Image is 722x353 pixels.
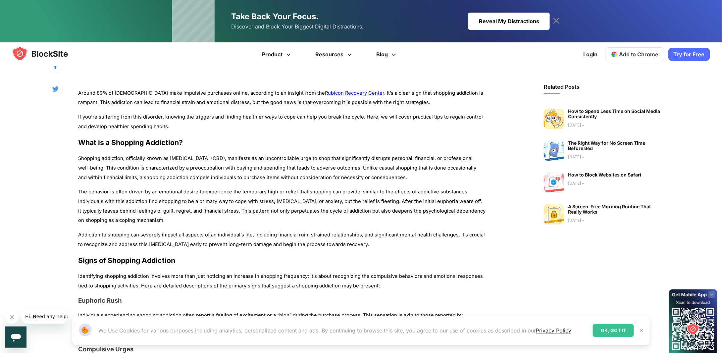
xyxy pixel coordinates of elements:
[231,12,319,21] span: Take Back Your Focus.
[304,42,365,66] a: Resources
[544,204,660,225] a: A Screen-Free Morning Routine That Really Works [DATE] •
[593,324,634,337] div: OK, GOT IT
[536,327,571,334] a: Privacy Policy
[639,328,645,333] img: Close
[98,327,571,334] p: We Use Cookies for various purposes including analytics, personalized content and ads. By continu...
[668,48,710,61] a: Try for Free
[544,109,660,129] a: How to Spend Less Time on Social Media Consistently [DATE] •
[619,51,659,58] span: Add to Chrome
[12,46,81,62] img: blocksite-icon.5d769676.svg
[78,137,486,148] h2: What is a Shopping Addiction?
[568,204,660,215] text: A Screen-Free Morning Routine That Really Works
[4,5,48,10] span: Hi. Need any help?
[544,140,660,161] a: The Right Way for No Screen Time Before Bed [DATE] •
[544,83,660,90] text: Related Posts
[78,255,486,266] h2: Signs of Shopping Addiction
[21,309,68,324] iframe: Message from company
[251,42,304,66] a: Product
[568,217,660,224] text: [DATE] •
[468,13,550,30] div: Reveal My Distractions
[78,230,486,249] p: Addiction to shopping can severely impact all aspects of an individual’s life, including financia...
[568,109,660,119] text: How to Spend Less Time on Social Media Consistently
[605,47,664,61] a: Add to Chrome
[568,154,660,160] text: [DATE] •
[325,90,384,96] a: Rubicon Recovery Center
[568,180,641,187] text: [DATE] •
[78,88,486,108] p: Around 89% of [DEMOGRAPHIC_DATA] make impulsive purchases online, according to an insight from th...
[78,272,486,291] p: Identifying shopping addiction involves more than just noticing an increase in shopping frequency...
[568,172,641,177] text: How to Block Websites on Safari
[544,172,660,193] a: How to Block Websites on Safari [DATE] •
[568,122,660,128] text: [DATE] •
[78,187,486,225] p: The behavior is often driven by an emotional desire to experience the temporary high or relief th...
[231,22,364,31] span: Discover and Block Your Biggest Digital Distractions.
[568,140,660,151] text: The Right Way for No Screen Time Before Bed
[365,42,409,66] a: Blog
[78,154,486,182] p: Shopping addiction, officially known as [MEDICAL_DATA] (CBD), manifests as an uncontrollable urge...
[78,297,486,304] h3: Euphoric Rush
[638,326,646,335] button: Close
[611,51,618,58] img: chrome-icon.svg
[78,112,486,131] p: If you’re suffering from this disorder, knowing the triggers and finding healthier ways to cope c...
[5,311,19,324] iframe: Close message
[579,46,601,62] a: Login
[5,327,26,348] iframe: Button to launch messaging window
